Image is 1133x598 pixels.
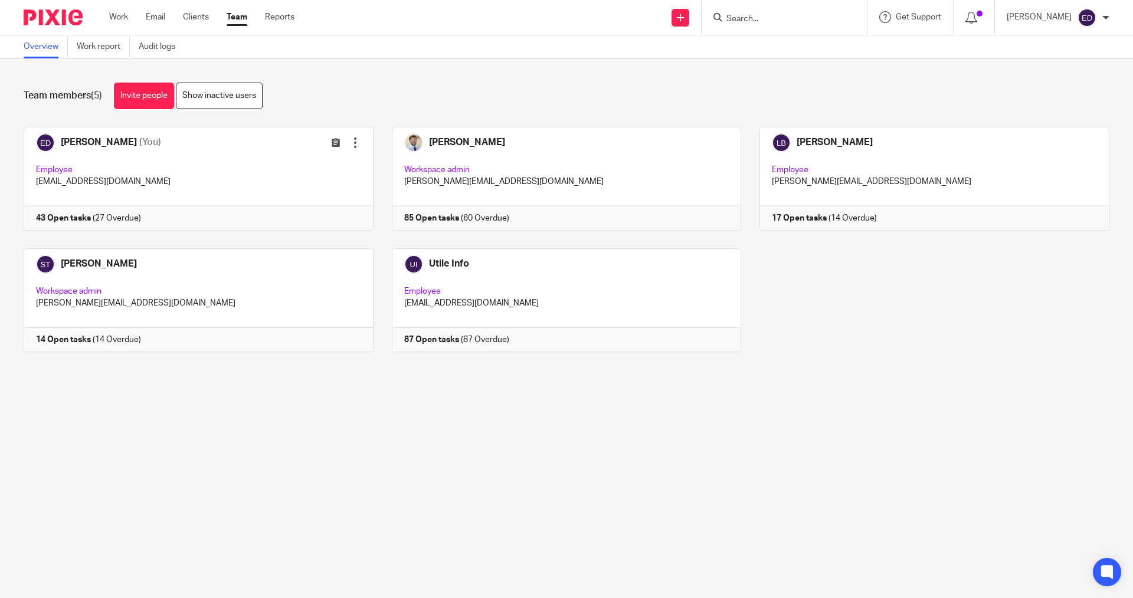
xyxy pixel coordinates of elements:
[24,90,102,102] h1: Team members
[265,11,294,23] a: Reports
[1007,11,1072,23] p: [PERSON_NAME]
[183,11,209,23] a: Clients
[1078,8,1096,27] img: svg%3E
[139,35,184,58] a: Audit logs
[114,83,174,109] a: Invite people
[146,11,165,23] a: Email
[227,11,247,23] a: Team
[24,9,83,25] img: Pixie
[91,91,102,100] span: (5)
[896,13,941,21] span: Get Support
[77,35,130,58] a: Work report
[24,35,68,58] a: Overview
[725,14,831,25] input: Search
[109,11,128,23] a: Work
[176,83,263,109] a: Show inactive users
